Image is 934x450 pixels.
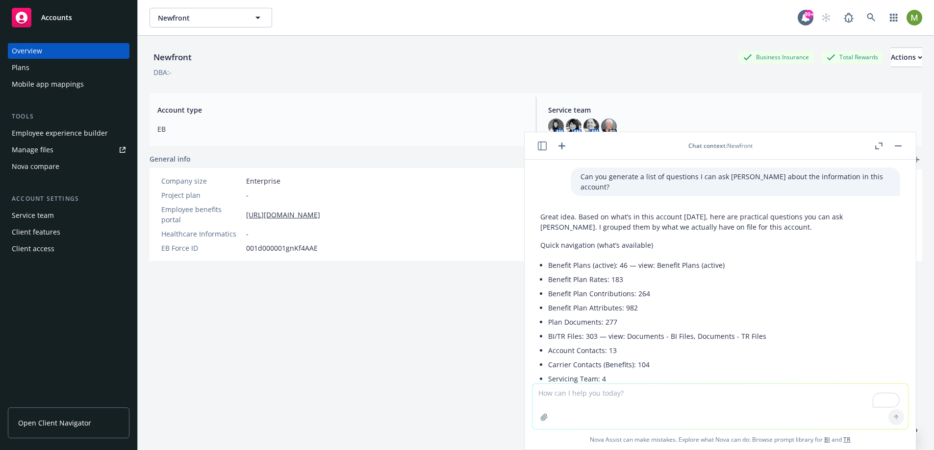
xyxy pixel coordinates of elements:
[161,243,242,253] div: EB Force ID
[246,229,249,239] span: -
[891,47,922,67] button: Actions
[157,105,524,115] span: Account type
[12,60,29,75] div: Plans
[158,13,243,23] span: Newfront
[548,105,915,115] span: Service team
[548,301,900,315] li: Benefit Plan Attributes: 982
[8,241,129,257] a: Client access
[161,229,242,239] div: Healthcare Informatics
[150,51,196,64] div: Newfront
[12,76,84,92] div: Mobile app mappings
[540,212,900,232] p: Great idea. Based on what’s in this account [DATE], here are practical questions you can ask [PER...
[8,159,129,174] a: Nova compare
[548,315,900,329] li: Plan Documents: 277
[8,224,129,240] a: Client features
[583,118,599,134] img: photo
[18,418,91,428] span: Open Client Navigator
[8,142,129,158] a: Manage files
[246,243,318,253] span: 001d000001gnKf4AAE
[548,286,900,301] li: Benefit Plan Contributions: 264
[843,435,851,444] a: TR
[12,159,59,174] div: Nova compare
[805,10,813,19] div: 99+
[816,8,836,27] a: Start snowing
[246,190,249,200] span: -
[12,125,108,141] div: Employee experience builder
[601,118,617,134] img: photo
[246,176,280,186] span: Enterprise
[861,8,881,27] a: Search
[12,43,42,59] div: Overview
[161,176,242,186] div: Company size
[884,8,904,27] a: Switch app
[688,142,726,150] span: Chat context
[8,76,129,92] a: Mobile app mappings
[12,208,54,223] div: Service team
[150,8,272,27] button: Newfront
[12,224,60,240] div: Client features
[157,124,524,134] span: EB
[850,430,916,450] button: Nova Assist
[150,154,191,164] span: General info
[246,210,320,220] a: [URL][DOMAIN_NAME]
[8,60,129,75] a: Plans
[8,194,129,204] div: Account settings
[822,51,883,63] div: Total Rewards
[839,8,858,27] a: Report a Bug
[41,14,72,22] span: Accounts
[12,241,54,257] div: Client access
[12,142,53,158] div: Manage files
[548,118,564,134] img: photo
[688,142,753,150] div: : Newfront
[907,10,922,25] img: photo
[8,112,129,121] div: Tools
[540,240,900,250] p: Quick navigation (what’s available)
[529,429,912,450] span: Nova Assist can make mistakes. Explore what Nova can do: Browse prompt library for and
[548,372,900,386] li: Servicing Team: 4
[581,171,890,192] p: Can you generate a list of questions I can ask [PERSON_NAME] about the information in this account?
[532,384,908,429] textarea: To enrich screen reader interactions, please activate Accessibility in Grammarly extension settings
[548,258,900,272] li: Benefit Plans (active): 46 — view: Benefit Plans (active)
[548,343,900,357] li: Account Contacts: 13
[153,67,172,77] div: DBA: -
[161,204,242,225] div: Employee benefits portal
[910,154,922,166] a: add
[548,357,900,372] li: Carrier Contacts (Benefits): 104
[161,190,242,200] div: Project plan
[738,51,814,63] div: Business Insurance
[548,272,900,286] li: Benefit Plan Rates: 183
[8,4,129,31] a: Accounts
[548,329,900,343] li: BI/TR Files: 303 — view: Documents - BI Files, Documents - TR Files
[8,125,129,141] a: Employee experience builder
[566,118,581,134] img: photo
[824,435,830,444] a: BI
[8,43,129,59] a: Overview
[8,208,129,223] a: Service team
